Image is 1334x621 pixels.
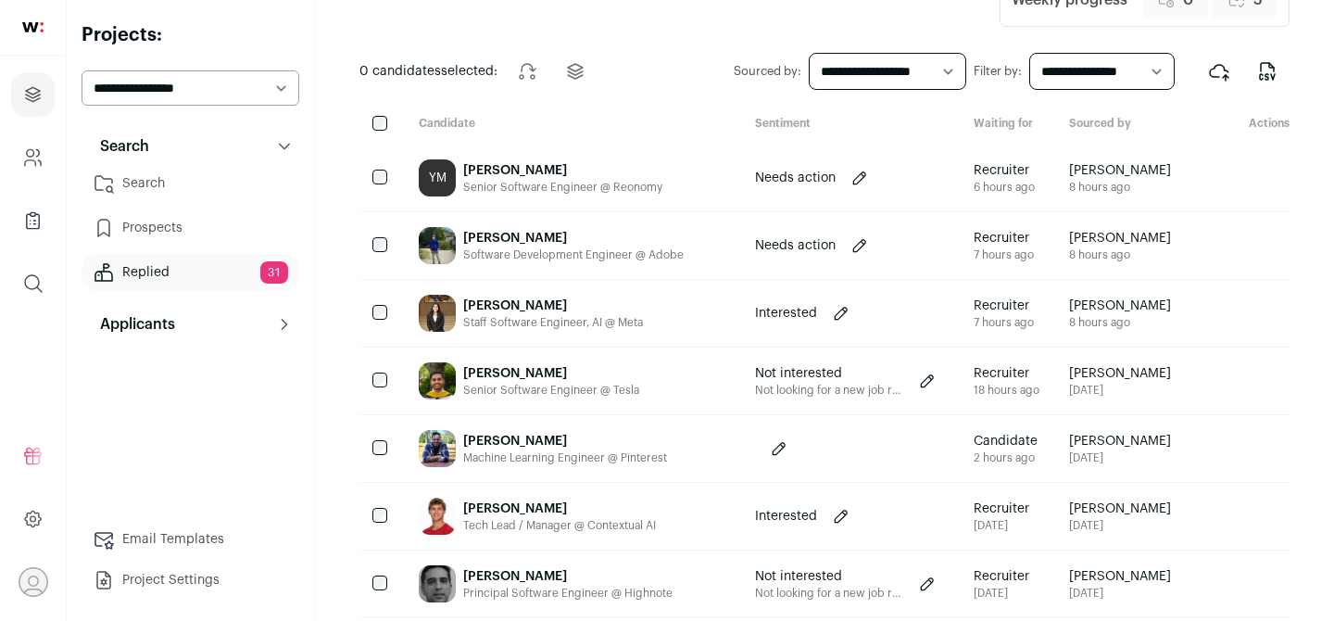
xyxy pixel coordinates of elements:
label: Filter by: [974,64,1022,79]
img: wellfound-shorthand-0d5821cbd27db2630d0214b213865d53afaa358527fdda9d0ea32b1df1b89c2c.svg [22,22,44,32]
div: [PERSON_NAME] [463,364,639,383]
div: [PERSON_NAME] [463,432,667,450]
img: c3cc1fddfd8595ade46ecd3b76911beaa06103f8c90a5579937f6fc09c5f3187 [419,362,456,399]
div: [PERSON_NAME] [463,229,684,247]
div: Candidate [404,116,740,133]
div: Staff Software Engineer, AI @ Meta [463,315,643,330]
div: Waiting for [959,116,1054,133]
button: Applicants [82,306,299,343]
span: Recruiter [974,229,1034,247]
div: Tech Lead / Manager @ Contextual AI [463,518,656,533]
p: Not interested [755,364,903,383]
div: [DATE] [974,518,1029,533]
span: 8 hours ago [1069,180,1171,195]
img: 3228e78c4681a1db4c2ab544de612829ed32853bf53ab0ebc09158a87004b4c1.jpg [419,430,456,467]
span: 8 hours ago [1069,247,1171,262]
span: Recruiter [974,567,1029,586]
div: 18 hours ago [974,383,1039,398]
img: 3aa92ce3f8dd6b3bb52d252daa32745a8e96d06d4471305542b889b0653fa4ca [419,498,456,535]
img: b6bbfef52c480011f0c49daa989aae18bac0e7d9e8ef5c7805ef4f95b2ae8a39.jpg [419,565,456,602]
span: 8 hours ago [1069,315,1171,330]
a: Company and ATS Settings [11,135,55,180]
a: Replied31 [82,254,299,291]
div: Principal Software Engineer @ Highnote [463,586,673,601]
p: Interested [755,507,817,526]
span: Recruiter [974,500,1029,518]
span: Recruiter [974,364,1039,383]
p: Not looking for a new job right now [755,383,903,398]
h2: Projects: [82,22,299,48]
div: 7 hours ago [974,315,1034,330]
span: selected: [359,62,497,81]
div: YM [419,159,456,196]
button: Open dropdown [19,567,48,597]
a: Company Lists [11,198,55,243]
a: Search [82,165,299,202]
p: Not looking for a new job right now [755,586,903,601]
span: [PERSON_NAME] [1069,432,1171,450]
span: [DATE] [1069,586,1171,601]
span: Candidate [974,432,1038,450]
span: [DATE] [1069,383,1171,398]
span: [DATE] [1069,518,1171,533]
span: [PERSON_NAME] [1069,364,1171,383]
p: Interested [755,304,817,323]
p: Needs action [755,236,836,255]
button: Export to CSV [1245,49,1290,94]
span: 0 candidates [359,65,441,78]
span: [PERSON_NAME] [1069,161,1171,180]
span: [PERSON_NAME] [1069,567,1171,586]
div: [PERSON_NAME] [463,297,643,315]
p: Applicants [89,313,175,336]
p: Needs action [755,169,836,187]
div: Senior Software Engineer @ Reonomy [463,180,662,195]
label: Sourced by: [734,64,801,79]
div: Sentiment [740,116,959,133]
a: Prospects [82,209,299,247]
div: Sourced by [1054,116,1186,133]
div: Senior Software Engineer @ Tesla [463,383,639,398]
span: Recruiter [974,297,1034,315]
div: [PERSON_NAME] [463,567,673,586]
span: [PERSON_NAME] [1069,297,1171,315]
div: [PERSON_NAME] [463,500,656,518]
div: Actions [1186,116,1290,133]
div: 2 hours ago [974,450,1038,465]
span: [DATE] [1069,450,1171,465]
img: d67c0e0eecc6b38166282f70614536a89e427796bcc202ac9dd861f1980ee952.jpg [419,227,456,264]
a: Projects [11,72,55,117]
p: Search [89,135,149,158]
div: 6 hours ago [974,180,1035,195]
button: Search [82,128,299,165]
div: Machine Learning Engineer @ Pinterest [463,450,667,465]
img: 6d68d402d1d434ca702347387e789fd5e8798763a9ae0d19462b466125d8a24c.jpg [419,295,456,332]
div: [PERSON_NAME] [463,161,662,180]
span: [PERSON_NAME] [1069,229,1171,247]
span: Recruiter [974,161,1035,180]
button: Export to ATS [1197,49,1241,94]
div: Software Development Engineer @ Adobe [463,247,684,262]
p: Not interested [755,567,903,586]
a: Project Settings [82,562,299,599]
span: [PERSON_NAME] [1069,500,1171,518]
div: 7 hours ago [974,247,1034,262]
a: Email Templates [82,521,299,558]
div: [DATE] [974,586,1029,601]
span: 31 [260,261,288,284]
